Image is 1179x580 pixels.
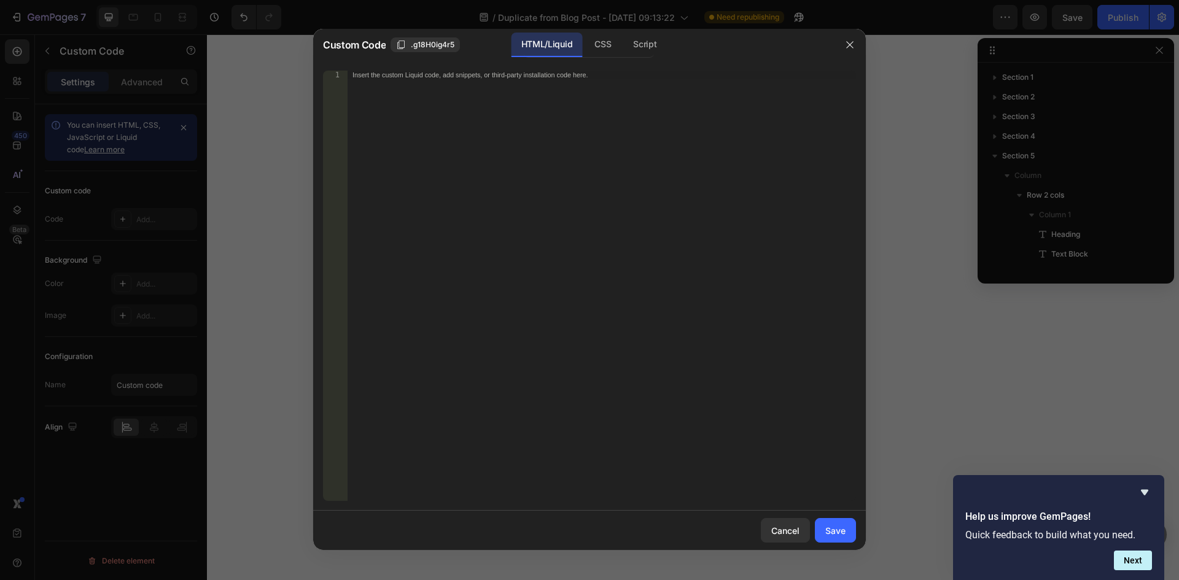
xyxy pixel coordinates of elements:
div: Insert the custom Liquid code, add snippets, or third-party installation code here. [352,71,800,79]
div: Help us improve GemPages! [965,485,1152,570]
div: Script [623,33,666,57]
div: Save [825,524,846,537]
button: Next question [1114,551,1152,570]
button: Save [815,518,856,543]
button: Cancel [761,518,810,543]
button: Hide survey [1137,485,1152,500]
div: CSS [585,33,621,57]
span: .g18H0ig4r5 [411,39,454,50]
p: Quick feedback to build what you need. [965,529,1152,541]
span: Custom Code [323,37,386,52]
div: 1 [323,71,348,79]
div: Cancel [771,524,800,537]
button: .g18H0ig4r5 [391,37,460,52]
div: HTML/Liquid [512,33,582,57]
h2: Help us improve GemPages! [965,509,1152,524]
